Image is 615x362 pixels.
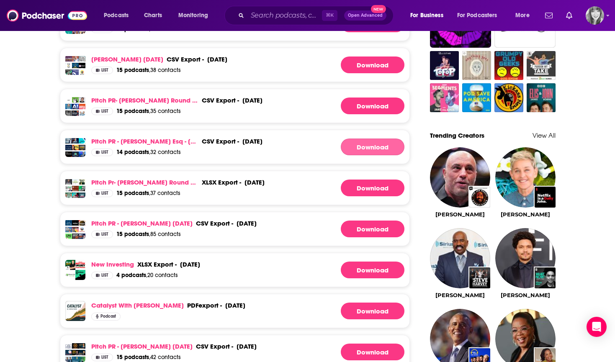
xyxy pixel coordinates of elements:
a: 15 podcasts,35 contacts [116,108,181,115]
a: Trevor Noah [501,292,550,298]
span: PDF [187,301,198,309]
img: Madison and Wall Podcast [65,97,72,104]
button: open menu [172,9,219,22]
div: export - [196,342,233,350]
a: Pardon My Take [527,51,556,80]
a: TOFOP [430,51,459,80]
img: Podchaser - Follow, Share and Rate Podcasts [7,8,87,23]
span: ⌘ K [322,10,337,21]
img: User Profile [586,6,604,25]
button: open menu [509,9,540,22]
a: Pitch PR- [PERSON_NAME] Round 2 [DATE] [91,96,198,104]
div: [DATE] [242,137,262,145]
a: Pitch PR - [PERSON_NAME] Esq - [DATE] (Copy) [91,137,198,145]
span: List [101,27,108,31]
span: List [101,68,108,72]
a: Joe Rogan [435,211,485,218]
button: open menu [404,9,454,22]
span: 15 podcasts [116,190,149,197]
img: The Financial Confessions [65,350,72,357]
a: Steve Harvey [435,292,485,298]
img: Earn & Invest [65,179,72,186]
p: [DATE] [225,301,245,309]
input: Search podcasts, credits, & more... [247,9,322,22]
div: export - [202,96,239,104]
a: 14 podcasts,32 contacts [116,149,181,156]
img: Food Tech Talk: Supply Chain Insights From Farm to Fork [72,63,79,69]
img: The Wise Money Show™ [65,343,72,350]
img: Let's Talk Supply Chain [72,56,79,63]
img: Steve Harvey [430,228,490,288]
span: csv [167,55,179,63]
span: List [101,273,108,277]
a: Generating File [341,344,404,360]
img: Elis James and John Robins [527,83,556,112]
a: Charts [139,9,167,22]
img: Stay Wealthy Retirement Podcast [65,186,72,193]
a: Ellen DeGeneres [501,211,550,218]
span: csv [196,342,208,350]
img: Pod Save America [462,83,491,112]
a: Show notifications dropdown [542,8,556,23]
button: Open AdvancedNew [344,10,386,21]
img: People Managing People [72,145,79,151]
span: List [101,150,108,154]
img: The Local Marketing Trends Podcast [79,110,85,117]
img: Startup Therapy [79,28,85,35]
img: Grumpy Old Geeks [494,51,523,80]
span: For Podcasters [457,10,497,21]
a: Generating File [341,139,404,155]
span: csv [202,96,214,104]
img: In Clear Focus [65,110,72,117]
a: Pitch PR - [PERSON_NAME] [DATE] [91,219,193,227]
img: Trevor Noah [495,228,556,288]
img: The Joe Rogan Experience [469,187,490,208]
span: List [101,355,108,359]
img: The Best SEO Podcast: Defining the Future of Search with LLM Visibility™ [65,104,72,110]
span: 15 podcasts [116,67,149,74]
a: 15 podcasts,38 contacts [116,67,181,74]
a: Generating File [341,98,404,114]
div: [DATE] [207,55,227,63]
span: More [515,10,530,21]
a: Generating File [341,180,404,196]
span: List [101,232,108,236]
span: 14 podcasts [116,149,149,156]
img: Sweathead, A Strategy Podcast [79,97,85,104]
span: Logged in as KPotts [586,6,604,25]
span: xlsx [137,260,152,268]
a: Download [341,303,404,319]
span: Monitoring [178,10,208,21]
div: [DATE] [180,260,200,268]
a: Generating File [341,56,404,73]
a: Trending Creators [430,131,484,139]
span: csv [196,219,208,227]
img: The Learning Leader Show With Ryan Hawk [79,145,85,151]
img: Coaching for Leaders [65,145,72,151]
div: export - [167,55,204,63]
img: The Exit Five CMO Podcast (Hosted by Dave Gerhardt) [65,234,72,240]
img: Kickass News [494,83,523,112]
img: The BeanCast™ Marketing Podcast [72,97,79,104]
img: Leaders in Supply Chain and Logistics Podcast [79,69,85,76]
button: open menu [98,9,139,22]
img: The Personal Finance Podcast [79,186,85,193]
img: What Goes Up [75,270,85,280]
a: Netflix Is A Daily Joke [535,187,556,208]
a: Pitch Pr- [PERSON_NAME] Round 2 - [DATE] (Copy) [91,178,198,186]
div: export - [202,178,241,186]
img: Wall Street Unplugged - What's Really Moving These Markets [65,260,75,270]
img: The Financial Independence Show [72,193,79,199]
img: We're All in This Together [65,138,72,145]
img: What Now? with Trevor Noah [535,267,556,288]
div: export - [137,260,177,268]
a: Ellen DeGeneres [495,147,556,208]
img: Marketing Over Coffee Marketing Podcast [79,220,85,227]
div: [DATE] [237,342,257,350]
img: The Look & Sound of Leadership [79,151,85,158]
